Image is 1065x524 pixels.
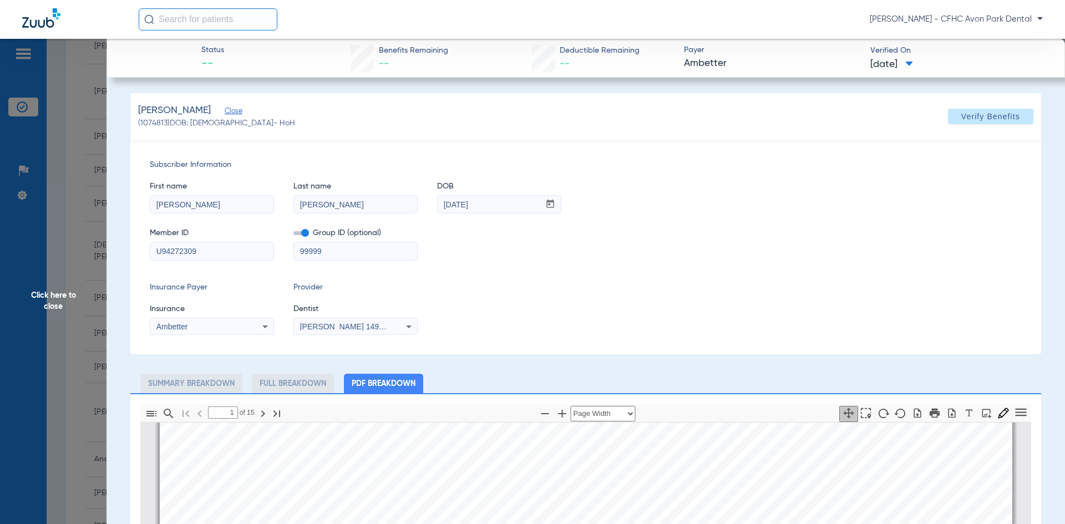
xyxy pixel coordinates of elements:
li: Full Breakdown [252,374,334,393]
svg: Tools [1013,405,1028,420]
pdf-shy-button: Text [977,412,995,420]
img: Zuub Logo [22,8,60,28]
pdf-shy-button: Draw [995,412,1012,420]
span: Dentist [293,303,418,315]
pdf-shy-button: Download [943,412,960,420]
span: -- [560,59,570,69]
img: Search Icon [144,14,154,24]
li: PDF Breakdown [344,374,423,393]
button: Open calendar [540,196,561,213]
span: Group ID (optional) [293,227,418,239]
button: Save [942,406,961,422]
input: Search for patients [139,8,277,30]
input: Page [208,406,238,419]
pdf-shy-button: Rotate Counterclockwise [891,413,909,421]
button: Go to First Page [176,406,195,422]
span: Verified On [870,45,1047,57]
button: Zoom In [553,406,572,422]
span: Member ID [150,227,274,239]
span: Insurance Payer [150,282,274,293]
span: Verify Benefits [961,112,1020,121]
span: Ambetter [684,57,861,70]
span: [PERSON_NAME] [138,104,211,118]
button: Rotate Clockwise [874,406,892,422]
span: [DATE] [870,58,913,72]
span: Insurance [150,303,274,315]
span: Subscriber ID: [255,449,357,463]
mat-label: mm / dd / yyyy [447,186,483,191]
pdf-shy-button: Enable hand tool [840,413,857,421]
span: -- [201,57,224,72]
button: Rotate Counterclockwise [891,406,910,422]
pdf-shy-button: Draw [960,412,977,420]
span: Ambetter [156,322,188,331]
span: Status [201,44,224,56]
span: [PERSON_NAME] - CFHC Avon Park Dental [870,14,1043,25]
pdf-shy-button: Next Page [254,414,271,422]
pdf-shy-button: Rotate Clockwise [874,413,891,421]
pdf-shy-button: Last page [268,414,285,422]
pdf-shy-button: Zoom Out [536,414,554,422]
li: Summary Breakdown [140,374,242,393]
pdf-shy-button: Find in Document [160,414,177,422]
button: Go to Last Page [267,406,286,422]
span: of ⁨15⁩ [238,406,255,419]
span: Provider [293,282,418,293]
pdf-shy-button: Zoom In [554,414,571,422]
span: DOB: [255,426,292,440]
span: DOB [437,181,561,192]
pdf-shy-button: First page [177,414,194,422]
button: Enable Text Selection Tool [856,406,875,422]
span: First name [150,181,274,192]
button: Open File [908,406,927,422]
span: Payer [684,44,861,56]
button: Tools [1011,406,1030,421]
span: [PERSON_NAME] 1497887863 [300,322,409,331]
pdf-shy-button: Toggle Sidebar [143,414,160,422]
pdf-shy-button: Print [926,413,943,421]
span: U94272309 [366,449,447,463]
button: Previous Page [190,406,209,422]
pdf-shy-button: Enable text selection tool [857,413,874,421]
span: Last name [293,181,418,192]
button: Verify Benefits [948,109,1033,124]
span: Subscriber Information [150,159,1022,171]
span: Deductible Remaining [560,45,640,57]
pdf-shy-button: Previous Page [191,414,208,422]
button: Print [925,406,944,422]
span: Close [225,107,235,118]
pdf-shy-button: Open File [909,412,926,420]
button: Zoom Out [536,406,555,422]
select: Zoom [571,406,636,421]
button: Next Page [253,406,272,422]
span: -- [379,59,389,69]
iframe: Chat Widget [1010,471,1065,524]
span: Provider Information [236,479,434,496]
span: Benefits Remaining [379,45,448,57]
span: (1074813) DOB: [DEMOGRAPHIC_DATA] - HoH [138,118,295,129]
span: [DATE] [302,426,354,440]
